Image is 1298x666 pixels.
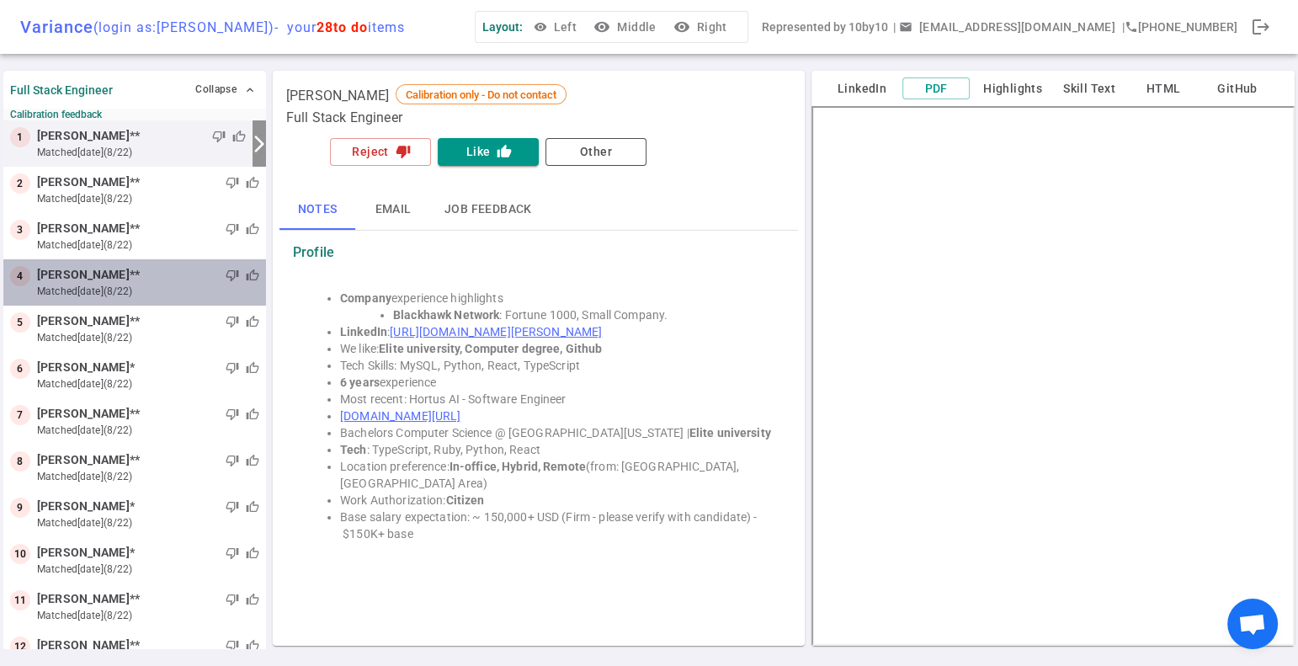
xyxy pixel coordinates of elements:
span: thumb_down [226,222,239,236]
span: thumb_up [246,454,259,467]
li: Work Authorization: [340,492,771,509]
small: Calibration feedback [10,109,259,120]
span: thumb_up [246,315,259,328]
button: PDF [902,77,970,100]
span: 28 to do [317,19,368,35]
small: matched [DATE] (8/22) [37,469,259,484]
strong: Elite university [689,426,771,440]
div: 10 [10,544,30,564]
div: Variance [20,17,405,37]
small: matched [DATE] (8/22) [37,515,259,530]
span: [PERSON_NAME] [37,220,130,237]
span: [PERSON_NAME] [37,266,130,284]
small: matched [DATE] (8/22) [37,284,259,299]
button: visibilityRight [670,12,734,43]
div: 11 [10,590,30,610]
span: thumb_down [226,593,239,606]
button: Likethumb_up [438,138,539,166]
span: thumb_down [226,500,239,514]
a: [URL][DOMAIN_NAME][PERSON_NAME] [390,325,602,338]
span: [PERSON_NAME] [37,590,130,608]
span: thumb_down [226,269,239,282]
span: thumb_down [226,546,239,560]
span: thumb_down [226,176,239,189]
span: email [899,20,912,34]
span: [PERSON_NAME] [37,498,130,515]
div: 12 [10,637,30,657]
span: [PERSON_NAME] [37,127,130,145]
button: Skill Text [1056,78,1123,99]
span: [PERSON_NAME] [37,312,130,330]
li: Tech Skills: MySQL, Python, React, TypeScript [340,357,771,374]
span: thumb_up [246,269,259,282]
div: 7 [10,405,30,425]
strong: In-office, Hybrid, Remote [450,460,586,473]
li: Location preference: (from: [GEOGRAPHIC_DATA], [GEOGRAPHIC_DATA] Area) [340,458,771,492]
span: thumb_up [246,639,259,653]
a: Open chat [1227,599,1278,649]
span: thumb_down [226,408,239,421]
span: thumb_up [246,361,259,375]
button: LinkedIn [828,78,896,99]
div: 3 [10,220,30,240]
button: Email [355,189,431,230]
span: expand_less [243,83,257,97]
small: matched [DATE] (8/22) [37,145,246,160]
div: Done [1244,10,1278,44]
button: Left [529,12,583,43]
strong: Citizen [446,493,485,507]
div: Represented by 10by10 | | [PHONE_NUMBER] [762,12,1237,43]
span: [PERSON_NAME] [37,637,130,654]
span: thumb_up [246,176,259,189]
small: matched [DATE] (8/22) [37,191,259,206]
strong: Full Stack Engineer [10,83,113,97]
span: visibility [534,20,547,34]
span: [PERSON_NAME] [37,451,130,469]
li: experience [340,374,771,391]
small: matched [DATE] (8/22) [37,423,259,438]
small: matched [DATE] (8/22) [37,608,259,623]
li: : TypeScript, Ruby, Python, React [340,441,771,458]
strong: Company [340,291,391,305]
div: 4 [10,266,30,286]
small: matched [DATE] (8/22) [37,330,259,345]
span: thumb_down [226,315,239,328]
span: thumb_up [246,222,259,236]
div: basic tabs example [279,189,798,230]
span: Full Stack Engineer [286,109,402,126]
strong: 6 years [340,376,380,389]
span: [PERSON_NAME] [37,405,130,423]
button: Job feedback [431,189,545,230]
i: thumb_down [396,144,411,159]
div: 5 [10,312,30,333]
span: [PERSON_NAME] [37,173,130,191]
span: logout [1251,17,1271,37]
li: Bachelors Computer Science @ [GEOGRAPHIC_DATA][US_STATE] | [340,424,771,441]
small: matched [DATE] (8/22) [37,237,259,253]
iframe: candidate_document_preview__iframe [811,106,1295,646]
span: thumb_down [212,130,226,143]
div: 1 [10,127,30,147]
div: 2 [10,173,30,194]
span: [PERSON_NAME] [286,88,389,104]
div: 9 [10,498,30,518]
button: Open a message box [896,12,1122,43]
span: thumb_up [246,546,259,560]
span: thumb_down [226,639,239,653]
i: visibility [593,19,610,35]
span: (login as: [PERSON_NAME] ) [93,19,274,35]
span: thumb_up [232,130,246,143]
li: : [340,323,771,340]
a: [DOMAIN_NAME][URL] [340,409,460,423]
li: Base salary expectation: ~ 150,000+ USD (Firm - please verify with candidate) - $150K+ base [340,509,771,542]
button: Rejectthumb_down [330,138,431,166]
i: thumb_up [497,144,512,159]
i: phone [1125,20,1138,34]
span: thumb_up [246,593,259,606]
span: thumb_down [226,361,239,375]
span: thumb_up [246,408,259,421]
button: visibilityMiddle [590,12,662,43]
button: Collapse [191,77,259,102]
button: HTML [1130,78,1197,99]
strong: Profile [293,244,334,261]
